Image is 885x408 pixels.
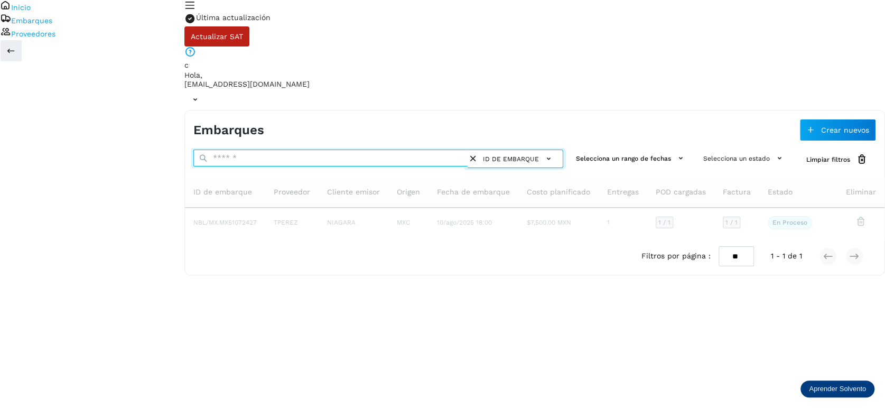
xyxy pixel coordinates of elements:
p: cavila@niagarawater.com [184,80,885,89]
span: Actualizar SAT [191,33,243,40]
span: Proveedor [274,187,310,198]
button: Actualizar SAT [184,26,249,47]
a: Proveedores [11,30,55,38]
td: NIAGARA [319,208,388,237]
p: Hola, [184,71,885,80]
a: Inicio [11,3,31,12]
span: Cliente emisor [327,187,380,198]
span: 1 / 1 [725,219,738,226]
td: 1 [599,208,647,237]
span: Estado [768,187,793,198]
span: Limpiar filtros [806,155,850,164]
td: TPEREZ [265,208,319,237]
span: Entregas [607,187,639,198]
button: ID de embarque [479,150,558,168]
p: Aprender Solvento [809,385,866,393]
span: ID de embarque [193,187,252,198]
button: Selecciona un estado [699,150,789,167]
span: Eliminar [846,187,876,198]
button: Crear nuevos [799,119,876,141]
button: Limpiar filtros [798,150,876,169]
h4: Embarques [193,123,264,138]
td: $7,500.00 MXN [518,208,599,237]
span: ID de embarque [483,154,539,164]
span: c [184,61,189,69]
div: Aprender Solvento [800,381,874,397]
span: Factura [723,187,751,198]
td: MXC [388,208,428,237]
span: Costo planificado [527,187,590,198]
span: NBL/MX.MX51072427 [193,219,257,226]
span: Filtros por página : [641,251,710,262]
span: 1 / 1 [658,219,670,226]
span: POD cargadas [656,187,706,198]
span: 10/ago/2025 18:00 [437,219,492,226]
p: Última actualización [196,13,271,22]
span: Origen [397,187,420,198]
span: 1 - 1 de 1 [771,251,802,262]
p: En proceso [772,219,807,226]
span: Crear nuevos [821,126,869,134]
span: Fecha de embarque [437,187,510,198]
button: Selecciona un rango de fechas [572,150,691,167]
a: Embarques [11,16,52,25]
